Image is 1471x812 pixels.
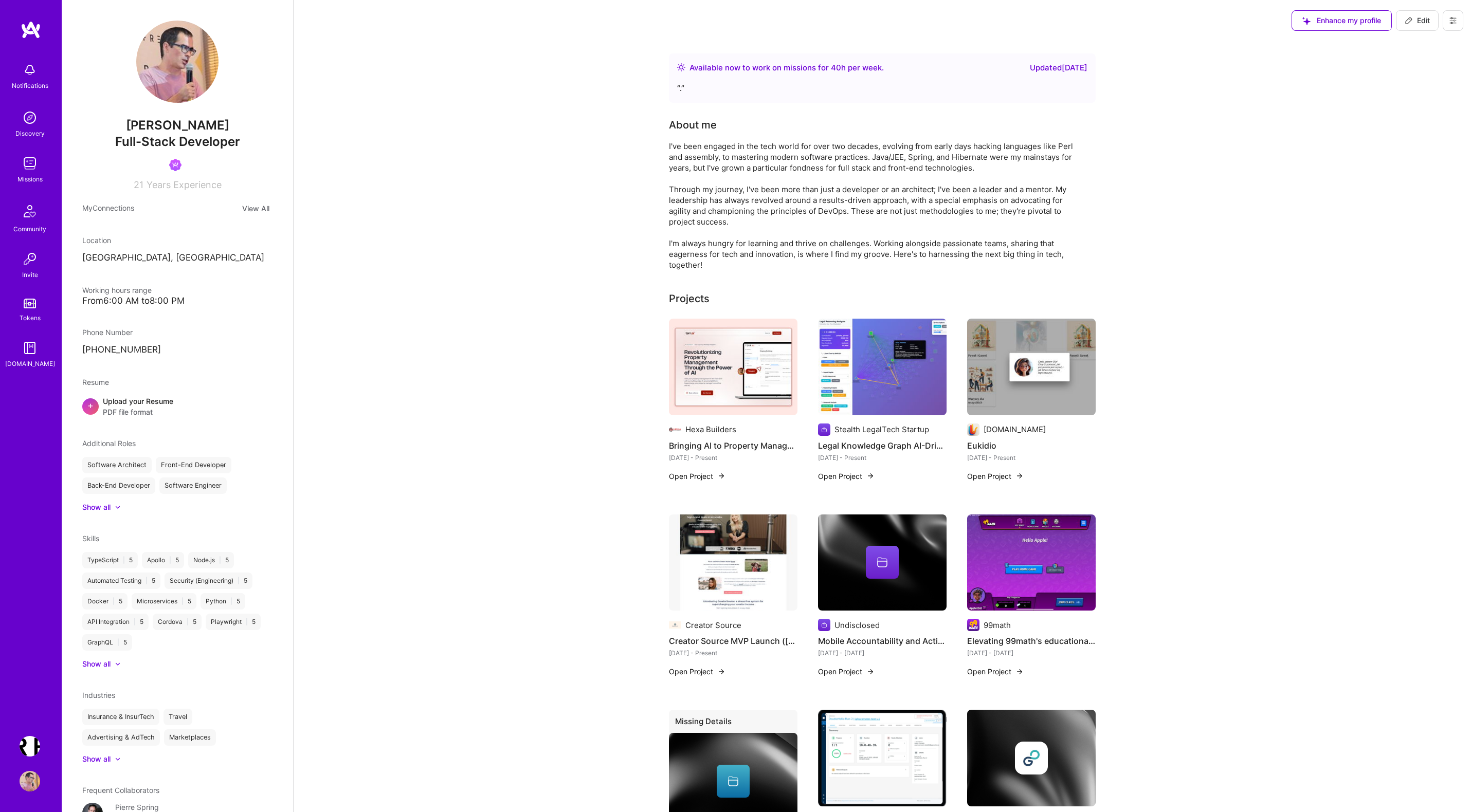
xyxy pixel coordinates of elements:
div: [DATE] - Present [669,648,797,658]
div: Creator Source [685,620,741,631]
span: | [230,597,232,605]
span: | [187,618,189,626]
a: User Avatar [17,771,43,791]
div: Playwright 5 [206,614,261,630]
div: Back-End Developer [82,477,155,494]
button: Enhance my profile [1292,10,1392,31]
img: Company logo [967,423,979,436]
div: Software Architect [82,457,152,473]
img: Legal Knowledge Graph AI-Driven Banking Dispute Automation [818,319,947,415]
img: arrow-right [1015,668,1024,676]
div: [DOMAIN_NAME] [5,358,55,369]
button: Open Project [967,666,1024,677]
span: My Connections [82,202,134,214]
h4: Creator Source MVP Launch ([DOMAIN_NAME] Project) [669,634,797,648]
span: Years Experience [147,179,222,190]
span: | [117,638,119,647]
div: I've been engaged in the tech world for over two decades, evolving from early days hacking langua... [669,141,1080,270]
span: Additional Roles [82,439,136,448]
span: Full-Stack Developer [115,134,240,149]
div: Node.js 5 [188,552,234,568]
img: Terr.ai: Building an Innovative Real Estate Platform [20,736,40,756]
div: Undisclosed [834,620,880,631]
img: arrow-right [866,668,875,676]
div: Microservices 5 [132,593,196,610]
img: Availability [677,63,685,71]
div: Cordova 5 [153,614,202,630]
div: Discovery [15,128,45,139]
div: Stealth LegalTech Startup [834,424,929,435]
div: From 6:00 AM to 8:00 PM [82,296,273,306]
div: Invite [22,269,38,280]
button: Open Project [967,471,1024,482]
p: [GEOGRAPHIC_DATA], [GEOGRAPHIC_DATA] [82,252,273,264]
img: Creator Source MVP Launch (A.Team Project) [669,514,797,611]
img: Company logo [818,619,830,631]
div: TypeScript 5 [82,552,138,568]
img: Been on Mission [169,159,181,171]
div: Python 5 [201,593,245,610]
span: | [134,618,136,626]
img: User Avatar [20,771,40,791]
button: Open Project [818,666,875,677]
p: [PHONE_NUMBER] [82,344,273,356]
img: Company logo [967,619,979,631]
div: Software Engineer [159,477,227,494]
button: Edit [1396,10,1439,31]
span: Enhance my profile [1302,15,1381,26]
span: | [146,577,148,585]
img: User Avatar [136,21,219,103]
span: | [219,556,221,564]
img: arrow-right [1015,472,1024,480]
span: Frequent Collaborators [82,786,159,795]
img: logo [21,21,41,39]
img: Company logo [1015,742,1048,774]
div: [DATE] - Present [669,452,797,463]
img: Invite [20,249,40,269]
img: Eukidio [967,319,1096,415]
div: Apollo 5 [142,552,184,568]
span: Skills [82,534,99,543]
div: GraphQL 5 [82,634,132,651]
img: guide book [20,338,40,358]
h4: Elevating 99math's educational app to mobile platforms [967,634,1096,648]
span: Resume [82,378,109,386]
div: [DATE] - Present [967,452,1096,463]
span: [PERSON_NAME] [82,118,273,133]
img: arrow-right [717,472,725,480]
div: [DATE] - [DATE] [818,648,947,658]
span: Working hours range [82,286,152,294]
span: 40 [831,63,841,72]
img: Company logo [669,619,681,631]
div: Front-End Developer [156,457,231,473]
i: icon SuggestedTeams [1302,17,1311,25]
span: 21 [134,179,143,190]
span: | [238,577,240,585]
div: Community [13,224,46,234]
div: Updated [DATE] [1030,62,1087,74]
div: Location [82,235,273,246]
img: arrow-right [866,472,875,480]
img: Bringing AI to Property Management [669,319,797,415]
span: PDF file format [103,407,173,417]
div: Hexa Builders [685,424,736,435]
div: [DOMAIN_NAME] [984,424,1046,435]
div: Missions [17,174,43,184]
div: Automated Testing 5 [82,573,160,589]
span: | [181,597,184,605]
img: discovery [20,107,40,128]
img: Apprentice FS, Inc. [818,710,947,806]
img: Elevating 99math's educational app to mobile platforms [967,514,1096,611]
h4: Legal Knowledge Graph AI-Driven Banking Dispute Automation [818,439,947,452]
span: | [123,556,125,564]
img: teamwork [20,153,40,174]
img: tokens [24,299,36,308]
div: Security (Engineering) 5 [165,573,252,589]
div: Upload your Resume [103,396,173,417]
span: Industries [82,691,115,699]
div: API Integration 5 [82,614,149,630]
span: Edit [1405,15,1430,26]
div: Show all [82,754,111,764]
img: bell [20,60,40,80]
div: Show all [82,502,111,512]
